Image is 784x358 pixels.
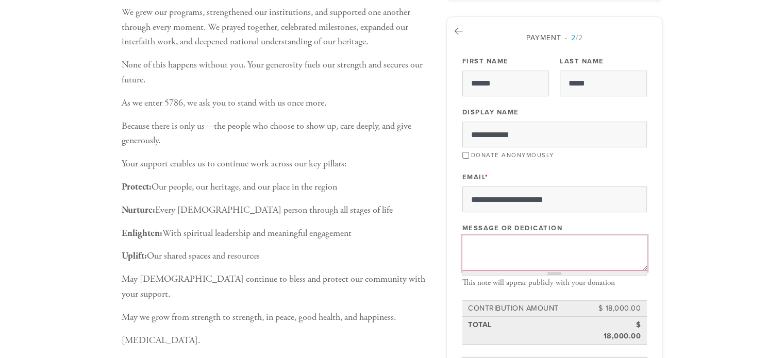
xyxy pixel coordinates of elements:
[462,32,647,43] div: Payment
[122,310,431,325] p: May we grow from strength to strength, in peace, good health, and happiness.
[122,226,431,241] p: With spiritual leadership and meaningful engagement
[466,301,596,316] td: Contribution Amount
[122,272,431,302] p: May [DEMOGRAPHIC_DATA] continue to bless and protect our community with your support.
[462,57,509,66] label: First Name
[122,5,431,49] p: We grew our programs, strengthened our institutions, and supported one another through every mome...
[462,108,519,117] label: Display Name
[122,250,147,262] b: Uplift:
[122,333,431,348] p: [MEDICAL_DATA].
[122,157,431,172] p: Your support enables us to continue work across our key pillars:
[560,57,604,66] label: Last Name
[122,181,152,193] b: Protect:
[596,318,642,343] td: $ 18,000.00
[122,96,431,111] p: As we enter 5786, we ask you to stand with us once more.
[122,249,431,264] p: Our shared spaces and resources
[122,180,431,195] p: Our people, our heritage, and our place in the region
[471,151,554,159] label: Donate Anonymously
[122,204,155,216] b: Nurture:
[122,227,162,239] b: Enlighten:
[571,33,576,42] span: 2
[122,58,431,88] p: None of this happens without you. Your generosity fuels our strength and secures our future.
[485,173,489,181] span: This field is required.
[565,33,583,42] span: /2
[462,278,647,287] div: This note will appear publicly with your donation
[596,301,642,316] td: $ 18,000.00
[466,318,596,343] td: Total
[462,173,489,182] label: Email
[122,119,431,149] p: Because there is only us—the people who choose to show up, care deeply, and give generously.
[462,224,563,233] label: Message or dedication
[122,203,431,218] p: Every [DEMOGRAPHIC_DATA] person through all stages of life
